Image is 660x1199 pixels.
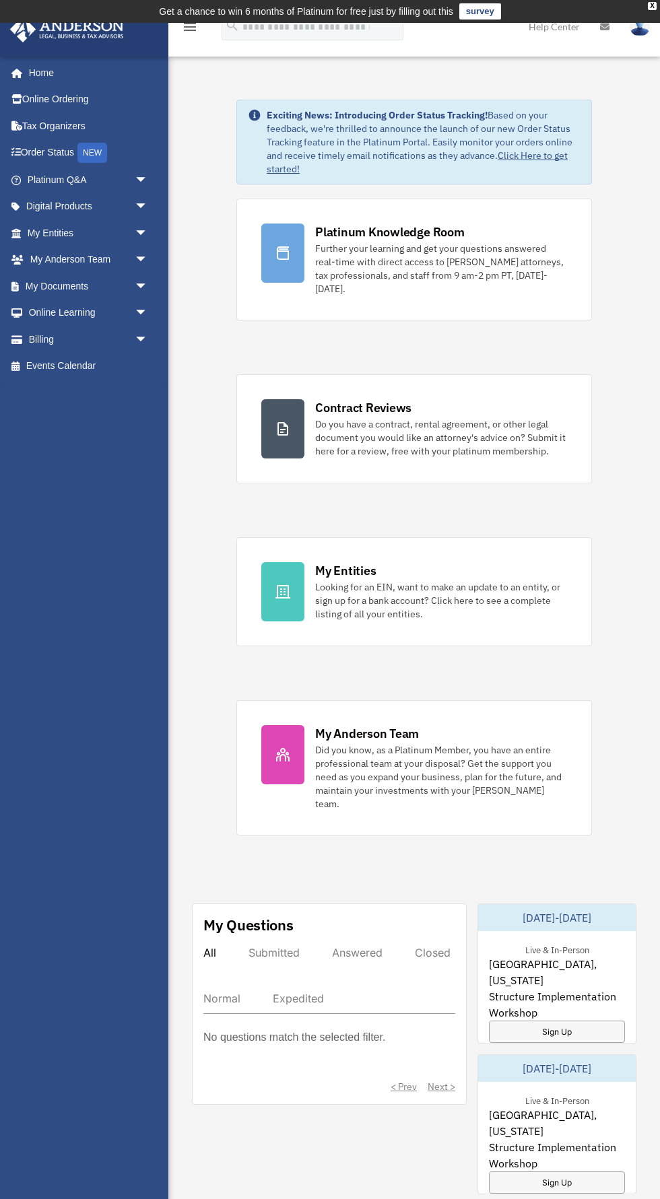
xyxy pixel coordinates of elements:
[315,725,419,742] div: My Anderson Team
[135,219,162,247] span: arrow_drop_down
[515,942,600,956] div: Live & In-Person
[225,18,240,33] i: search
[315,580,567,621] div: Looking for an EIN, want to make an update to an entity, or sign up for a bank account? Click her...
[9,219,168,246] a: My Entitiesarrow_drop_down
[478,904,636,931] div: [DATE]-[DATE]
[315,399,411,416] div: Contract Reviews
[236,700,592,835] a: My Anderson Team Did you know, as a Platinum Member, you have an entire professional team at your...
[182,19,198,35] i: menu
[203,992,240,1005] div: Normal
[236,199,592,320] a: Platinum Knowledge Room Further your learning and get your questions answered real-time with dire...
[315,562,376,579] div: My Entities
[415,946,451,959] div: Closed
[159,3,453,20] div: Get a chance to win 6 months of Platinum for free just by filling out this
[515,1093,600,1107] div: Live & In-Person
[236,374,592,483] a: Contract Reviews Do you have a contract, rental agreement, or other legal document you would like...
[249,946,300,959] div: Submitted
[9,353,168,380] a: Events Calendar
[489,1171,625,1194] a: Sign Up
[489,1021,625,1043] a: Sign Up
[135,273,162,300] span: arrow_drop_down
[489,1139,625,1171] span: Structure Implementation Workshop
[203,1028,385,1047] p: No questions match the selected filter.
[332,946,383,959] div: Answered
[6,16,128,42] img: Anderson Advisors Platinum Portal
[9,193,168,220] a: Digital Productsarrow_drop_down
[489,1107,625,1139] span: [GEOGRAPHIC_DATA], [US_STATE]
[489,956,625,988] span: [GEOGRAPHIC_DATA], [US_STATE]
[267,149,568,175] a: Click Here to get started!
[9,273,168,300] a: My Documentsarrow_drop_down
[315,242,567,296] div: Further your learning and get your questions answered real-time with direct access to [PERSON_NAM...
[203,946,216,959] div: All
[315,417,567,458] div: Do you have a contract, rental agreement, or other legal document you would like an attorney's ad...
[648,2,657,10] div: close
[478,1055,636,1082] div: [DATE]-[DATE]
[315,743,567,811] div: Did you know, as a Platinum Member, you have an entire professional team at your disposal? Get th...
[135,193,162,221] span: arrow_drop_down
[9,139,168,167] a: Order StatusNEW
[9,86,168,113] a: Online Ordering
[459,3,501,20] a: survey
[9,166,168,193] a: Platinum Q&Aarrow_drop_down
[135,166,162,194] span: arrow_drop_down
[267,108,581,176] div: Based on your feedback, we're thrilled to announce the launch of our new Order Status Tracking fe...
[315,224,465,240] div: Platinum Knowledge Room
[77,143,107,163] div: NEW
[203,915,294,935] div: My Questions
[267,109,488,121] strong: Exciting News: Introducing Order Status Tracking!
[9,246,168,273] a: My Anderson Teamarrow_drop_down
[630,17,650,36] img: User Pic
[182,24,198,35] a: menu
[9,112,168,139] a: Tax Organizers
[135,246,162,274] span: arrow_drop_down
[9,326,168,353] a: Billingarrow_drop_down
[273,992,324,1005] div: Expedited
[489,988,625,1021] span: Structure Implementation Workshop
[135,326,162,353] span: arrow_drop_down
[9,59,162,86] a: Home
[9,300,168,327] a: Online Learningarrow_drop_down
[135,300,162,327] span: arrow_drop_down
[236,537,592,646] a: My Entities Looking for an EIN, want to make an update to an entity, or sign up for a bank accoun...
